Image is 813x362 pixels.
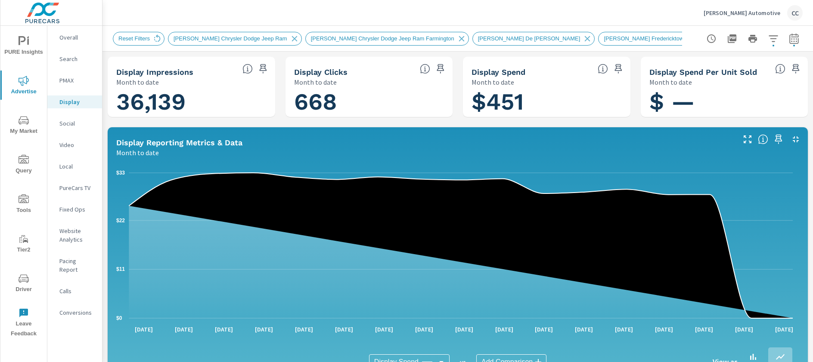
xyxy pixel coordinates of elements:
[59,205,95,214] p: Fixed Ops
[116,138,242,147] h5: Display Reporting Metrics & Data
[113,32,164,46] div: Reset Filters
[472,77,514,87] p: Month to date
[59,184,95,192] p: PureCars TV
[689,325,719,334] p: [DATE]
[242,64,253,74] span: The number of times an ad was shown on your behalf. [Source: This data is provided by the Display...
[449,325,479,334] p: [DATE]
[472,67,525,77] h5: Display Spend
[649,77,692,87] p: Month to date
[472,32,595,46] div: [PERSON_NAME] De [PERSON_NAME]
[765,30,782,47] button: Apply Filters
[789,62,803,76] span: Save this to your personalized report
[116,147,159,158] p: Month to date
[744,30,761,47] button: Print Report
[289,325,319,334] p: [DATE]
[434,62,447,76] span: Save this to your personalized report
[420,64,430,74] span: The number of times an ad was clicked by a consumer. [Source: This data is provided by the Displa...
[116,218,125,224] text: $22
[59,227,95,244] p: Website Analytics
[113,35,155,42] span: Reset Filters
[47,31,102,44] div: Overall
[611,62,625,76] span: Save this to your personalized report
[47,52,102,65] div: Search
[59,308,95,317] p: Conversions
[775,64,785,74] span: Display Spend - The amount of money spent on advertising during the period. [Source: This data is...
[47,74,102,87] div: PMAX
[47,203,102,216] div: Fixed Ops
[3,273,44,295] span: Driver
[741,132,754,146] button: Make Fullscreen
[472,87,622,117] h1: $451
[787,5,803,21] div: CC
[305,32,469,46] div: [PERSON_NAME] Chrysler Dodge Jeep Ram Farmington
[294,67,348,77] h5: Display Clicks
[169,325,199,334] p: [DATE]
[59,141,95,149] p: Video
[59,33,95,42] p: Overall
[47,285,102,298] div: Calls
[609,325,639,334] p: [DATE]
[649,67,757,77] h5: Display Spend Per Unit Sold
[3,36,44,57] span: PURE Insights
[649,325,679,334] p: [DATE]
[598,64,608,74] span: The amount of money spent on advertising during the period. [Source: This data is provided by the...
[47,160,102,173] div: Local
[47,117,102,130] div: Social
[47,306,102,319] div: Conversions
[116,87,267,117] h1: 36,139
[47,95,102,108] div: Display
[772,132,785,146] span: Save this to your personalized report
[59,76,95,85] p: PMAX
[168,35,292,42] span: [PERSON_NAME] Chrysler Dodge Jeep Ram
[294,77,337,87] p: Month to date
[649,87,800,117] h1: $ —
[0,26,47,342] div: nav menu
[789,132,803,146] button: Minimize Widget
[116,67,193,77] h5: Display Impressions
[569,325,599,334] p: [DATE]
[3,194,44,215] span: Tools
[3,76,44,97] span: Advertise
[529,325,559,334] p: [DATE]
[306,35,459,42] span: [PERSON_NAME] Chrysler Dodge Jeep Ram Farmington
[59,119,95,128] p: Social
[116,315,122,321] text: $0
[116,77,159,87] p: Month to date
[59,55,95,63] p: Search
[249,325,279,334] p: [DATE]
[294,87,444,117] h1: 668
[723,30,741,47] button: "Export Report to PDF"
[729,325,759,334] p: [DATE]
[3,155,44,176] span: Query
[59,162,95,171] p: Local
[3,115,44,136] span: My Market
[598,32,701,46] div: [PERSON_NAME] Fredericktown
[47,255,102,276] div: Pacing Report
[599,35,692,42] span: [PERSON_NAME] Fredericktown
[758,134,768,144] span: Understand performance data overtime and see how metrics compare to each other.
[116,266,125,272] text: $11
[473,35,586,42] span: [PERSON_NAME] De [PERSON_NAME]
[47,138,102,151] div: Video
[3,308,44,339] span: Leave Feedback
[209,325,239,334] p: [DATE]
[3,234,44,255] span: Tier2
[168,32,302,46] div: [PERSON_NAME] Chrysler Dodge Jeep Ram
[59,98,95,106] p: Display
[129,325,159,334] p: [DATE]
[116,170,125,176] text: $33
[47,181,102,194] div: PureCars TV
[704,9,780,17] p: [PERSON_NAME] Automotive
[409,325,439,334] p: [DATE]
[59,287,95,295] p: Calls
[256,62,270,76] span: Save this to your personalized report
[47,224,102,246] div: Website Analytics
[329,325,359,334] p: [DATE]
[769,325,799,334] p: [DATE]
[489,325,519,334] p: [DATE]
[369,325,399,334] p: [DATE]
[785,30,803,47] button: Select Date Range
[59,257,95,274] p: Pacing Report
